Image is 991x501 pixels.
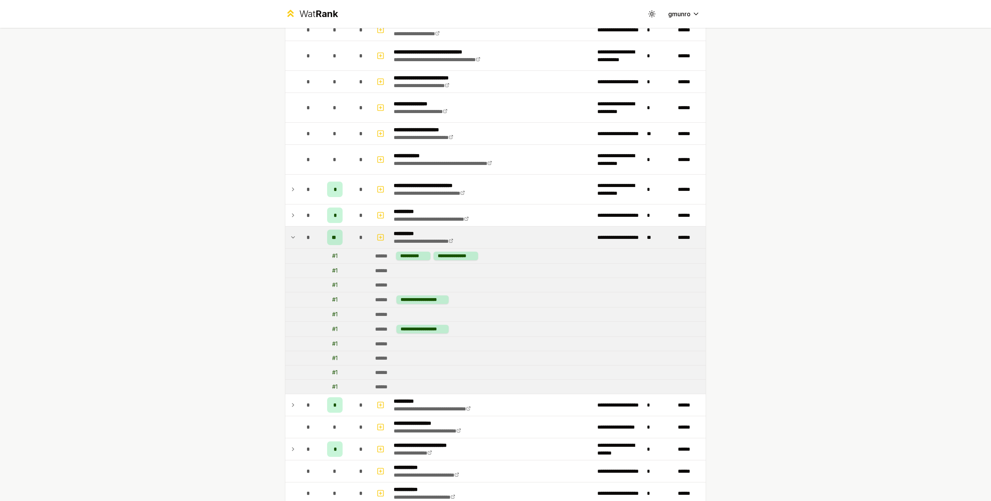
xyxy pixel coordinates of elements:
[332,281,338,289] div: # 1
[285,8,338,20] a: WatRank
[332,354,338,362] div: # 1
[668,9,691,19] span: gmunro
[332,252,338,260] div: # 1
[315,8,338,19] span: Rank
[332,383,338,391] div: # 1
[332,340,338,348] div: # 1
[332,296,338,304] div: # 1
[332,311,338,318] div: # 1
[332,325,338,333] div: # 1
[662,7,706,21] button: gmunro
[332,267,338,275] div: # 1
[299,8,338,20] div: Wat
[332,369,338,376] div: # 1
